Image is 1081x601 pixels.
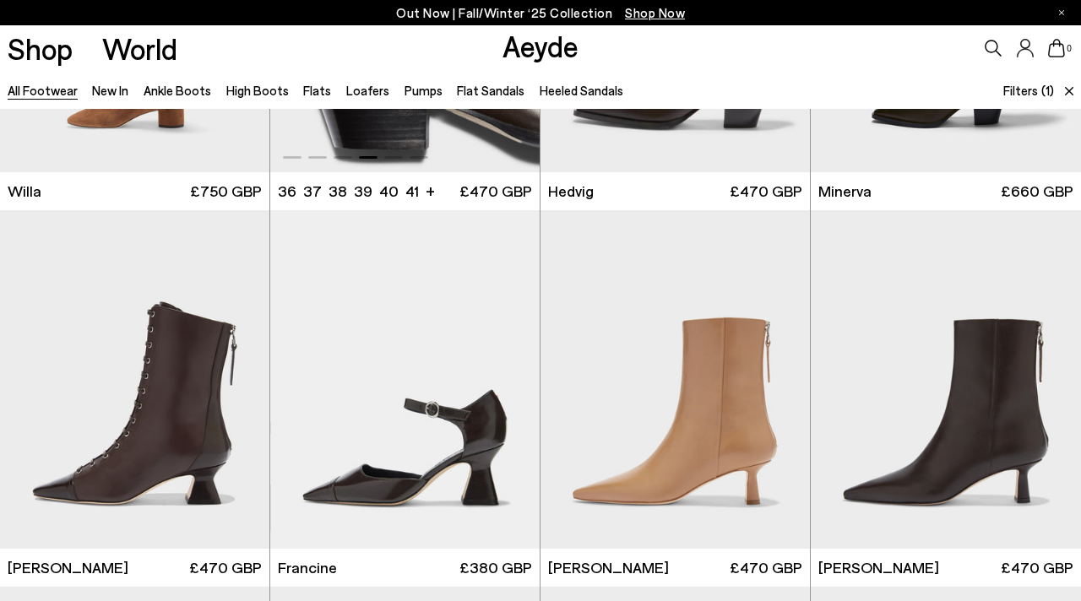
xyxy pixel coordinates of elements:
a: Flats [303,83,331,98]
a: Minerva £660 GBP [811,172,1081,210]
span: Minerva [818,181,872,202]
span: £470 GBP [730,557,802,578]
li: 37 [303,181,322,202]
a: Hedvig £470 GBP [540,172,810,210]
span: Hedvig [548,181,594,202]
span: £380 GBP [459,557,532,578]
li: 36 [278,181,296,202]
span: £750 GBP [190,181,262,202]
a: Pumps [405,83,443,98]
img: Francine Ankle Strap Pumps [270,210,540,549]
ul: variant [278,181,414,202]
p: Out Now | Fall/Winter ‘25 Collection [396,3,685,24]
a: World [102,34,177,63]
span: £470 GBP [730,181,802,202]
span: £470 GBP [459,181,532,202]
img: Rowan Chiseled Ankle Boots [811,210,1081,549]
a: High Boots [226,83,289,98]
span: [PERSON_NAME] [8,557,128,578]
li: + [426,179,435,202]
a: Heeled Sandals [540,83,623,98]
a: Flat Sandals [457,83,524,98]
span: Navigate to /collections/new-in [625,5,685,20]
span: (1) [1041,81,1054,100]
span: Francine [278,557,337,578]
a: All Footwear [8,83,78,98]
span: £470 GBP [1001,557,1073,578]
span: Filters [1003,83,1038,98]
span: £660 GBP [1001,181,1073,202]
img: Rowan Chiseled Ankle Boots [540,210,810,549]
a: [PERSON_NAME] £470 GBP [811,549,1081,587]
span: £470 GBP [189,557,262,578]
a: Francine £380 GBP [270,549,540,587]
span: 0 [1065,44,1073,53]
span: [PERSON_NAME] [548,557,669,578]
span: [PERSON_NAME] [818,557,939,578]
li: 41 [405,181,419,202]
li: 40 [379,181,399,202]
a: New In [92,83,128,98]
span: Willa [8,181,41,202]
a: Shop [8,34,73,63]
a: Aeyde [502,28,579,63]
a: Loafers [346,83,389,98]
a: 36 37 38 39 40 41 + £470 GBP [270,172,540,210]
a: 0 [1048,39,1065,57]
a: [PERSON_NAME] £470 GBP [540,549,810,587]
a: Ankle Boots [144,83,211,98]
li: 39 [354,181,372,202]
li: 38 [329,181,347,202]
